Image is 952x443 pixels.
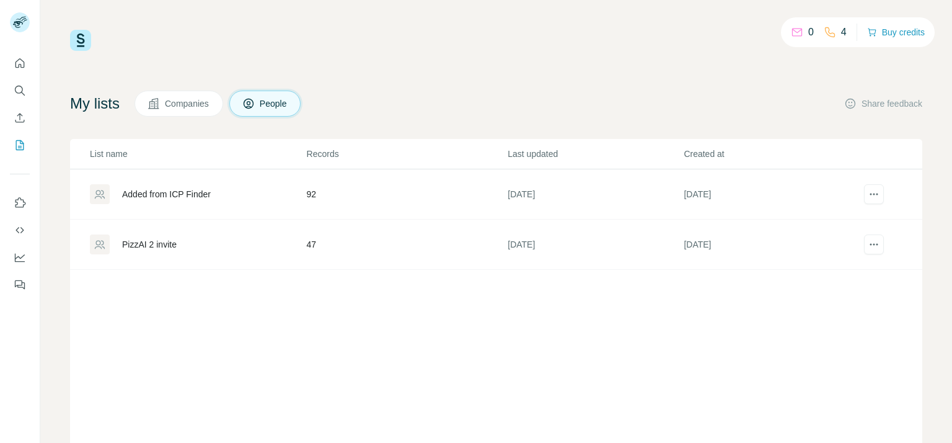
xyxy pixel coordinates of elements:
[808,25,814,40] p: 0
[70,94,120,114] h4: My lists
[683,220,859,270] td: [DATE]
[122,238,177,251] div: PizzAI 2 invite
[683,169,859,220] td: [DATE]
[864,235,884,254] button: actions
[10,192,30,214] button: Use Surfe on LinkedIn
[307,148,507,160] p: Records
[864,184,884,204] button: actions
[507,220,683,270] td: [DATE]
[10,274,30,296] button: Feedback
[90,148,306,160] p: List name
[122,188,211,200] div: Added from ICP Finder
[306,169,508,220] td: 92
[867,24,925,41] button: Buy credits
[10,219,30,241] button: Use Surfe API
[844,97,922,110] button: Share feedback
[10,246,30,269] button: Dashboard
[70,30,91,51] img: Surfe Logo
[10,107,30,129] button: Enrich CSV
[684,148,858,160] p: Created at
[10,79,30,102] button: Search
[306,220,508,270] td: 47
[507,169,683,220] td: [DATE]
[165,97,210,110] span: Companies
[260,97,288,110] span: People
[10,52,30,74] button: Quick start
[508,148,682,160] p: Last updated
[10,134,30,156] button: My lists
[841,25,847,40] p: 4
